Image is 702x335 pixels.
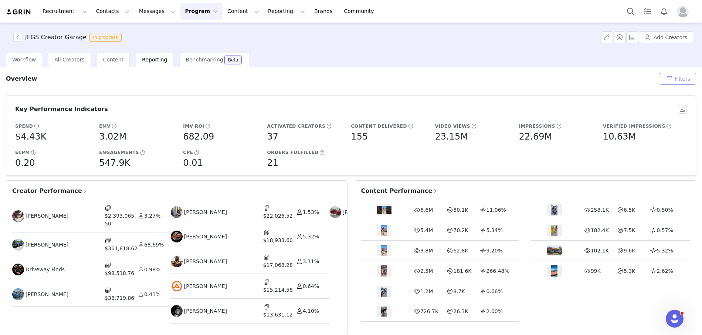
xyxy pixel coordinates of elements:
span: 266.48% [486,268,509,274]
span: 182.4K [591,227,609,233]
span: 2.62% [657,268,673,274]
button: Program [180,3,223,20]
img: content thumbnail [381,245,387,256]
img: content thumbnail [551,225,557,236]
img: content thumbnail [377,206,391,214]
h5: 21 [267,156,278,170]
img: a813063f-1319-465a-ab42-75e30b961a78.jpg [171,206,183,218]
h5: $4.43K [15,130,46,143]
a: Community [340,3,382,20]
a: Tasks [639,3,655,20]
span: 5.4M [420,227,433,233]
img: 4ce3d2a8-2e24-4b1b-988a-3e2cd778c500.jpg [171,305,183,317]
span: 0.64% [303,283,319,289]
img: placeholder-profile.jpg [677,6,689,17]
span: $22,026.52 [263,213,293,219]
span: All Creators [54,57,84,63]
span: $18,933.60 [263,237,293,243]
span: 68.69% [144,242,164,248]
button: Notifications [656,3,672,20]
span: [PERSON_NAME] [184,282,227,290]
span: 2.5M [420,268,433,274]
img: content thumbnail [381,265,387,277]
button: Messages [135,3,180,20]
img: 01578331-fb99-44ce-ae94-c99008a34599.jpg [171,255,183,267]
span: 0.41% [144,291,160,297]
span: 0.57% [657,227,673,233]
h5: Impressions [519,123,555,130]
span: 3.27% [144,213,160,219]
span: 7.5K [624,227,635,233]
span: 80.1K [453,207,468,213]
h5: Activated Creators [267,123,325,130]
span: 0.98% [144,267,160,272]
span: 102.1K [591,248,609,254]
img: 3ddfd0db-ce2b-4466-a81b-e77140014ae4.jpg [12,288,24,300]
span: 3.8M [420,248,433,254]
div: Beta [228,58,238,62]
span: 9.6K [624,248,635,254]
button: Add Creators [639,31,693,43]
span: 70.2K [453,227,468,233]
span: 4.10% [303,308,319,314]
h3: Overview [6,74,37,83]
span: Driveway Finds [26,266,65,274]
h5: Content Delivered [351,123,407,130]
img: 6a89d8c7-7e91-4057-82e9-20454a4aba1c.jpg [171,280,183,292]
span: 62.8K [453,248,468,254]
h5: IMV ROI [183,123,204,130]
span: In progress [89,33,122,42]
span: 258.1K [591,207,609,213]
img: content thumbnail [547,247,562,255]
span: [PERSON_NAME] [184,208,227,216]
span: [PERSON_NAME] [184,307,227,315]
h5: EMV [99,123,111,130]
span: 3.11% [303,258,319,264]
span: 726.7K [420,308,438,314]
button: Content [223,3,263,20]
img: content thumbnail [381,306,387,317]
span: Content [103,57,124,63]
span: Creator Performance [12,187,88,195]
button: Recruitment [38,3,91,20]
span: 0.66% [486,288,503,294]
span: [PERSON_NAME] [184,258,227,265]
img: d9c57826-4b08-4801-8779-7fc1f8f5d00f.jpg [171,231,183,242]
span: [PERSON_NAME] [26,212,68,220]
span: Benchmarking [186,57,223,63]
img: grin logo [6,9,32,16]
span: 2.00% [486,308,503,314]
span: 5.3K [624,268,635,274]
span: 8.7K [453,288,465,294]
span: 9.20% [486,248,503,254]
span: 99K [591,268,601,274]
span: 5.32% [657,248,673,254]
span: Reporting [142,57,167,63]
span: $15,214.58 [263,287,293,293]
span: 6.5K [624,207,635,213]
span: 181.6K [453,268,471,274]
h5: Spend [15,123,33,130]
img: 772d09aa-1506-492f-83f4-b514cd4d6549.jpg [12,210,24,222]
span: Content Performance [361,187,438,195]
h5: 682.09 [183,130,214,143]
span: $364,818.62 [105,245,138,251]
h5: 0.20 [15,156,35,170]
span: $13,631.12 [263,312,293,318]
span: 5.32% [303,234,319,239]
img: c0eaf530-d312-4884-af0c-222339f963a3.jpg [12,239,24,251]
h5: 155 [351,130,368,143]
span: [PERSON_NAME] [184,233,227,241]
h5: 0.01 [183,156,203,170]
span: 1.53% [303,209,319,215]
span: [PERSON_NAME] [26,291,68,298]
span: 1.2M [420,288,433,294]
span: [object Object] [13,33,125,42]
h5: 37 [267,130,278,143]
span: $17,068.28 [263,262,293,268]
h5: 3.02M [99,130,126,143]
iframe: Intercom live chat [666,310,684,328]
a: Brands [310,3,339,20]
span: $98,518.76 [105,270,134,276]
